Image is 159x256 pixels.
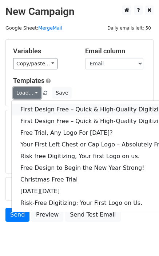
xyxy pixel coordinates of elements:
a: Templates [13,77,44,84]
button: Save [52,87,71,99]
h5: Variables [13,47,74,55]
a: Daily emails left: 50 [105,25,154,31]
a: Load... [13,87,41,99]
h2: New Campaign [5,5,154,18]
iframe: Chat Widget [123,221,159,256]
small: Google Sheet: [5,25,62,31]
a: Preview [31,208,63,222]
a: Send Test Email [65,208,120,222]
a: MergeMail [38,25,62,31]
a: Send [5,208,29,222]
span: Daily emails left: 50 [105,24,154,32]
h5: Email column [85,47,146,55]
a: Copy/paste... [13,58,57,69]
